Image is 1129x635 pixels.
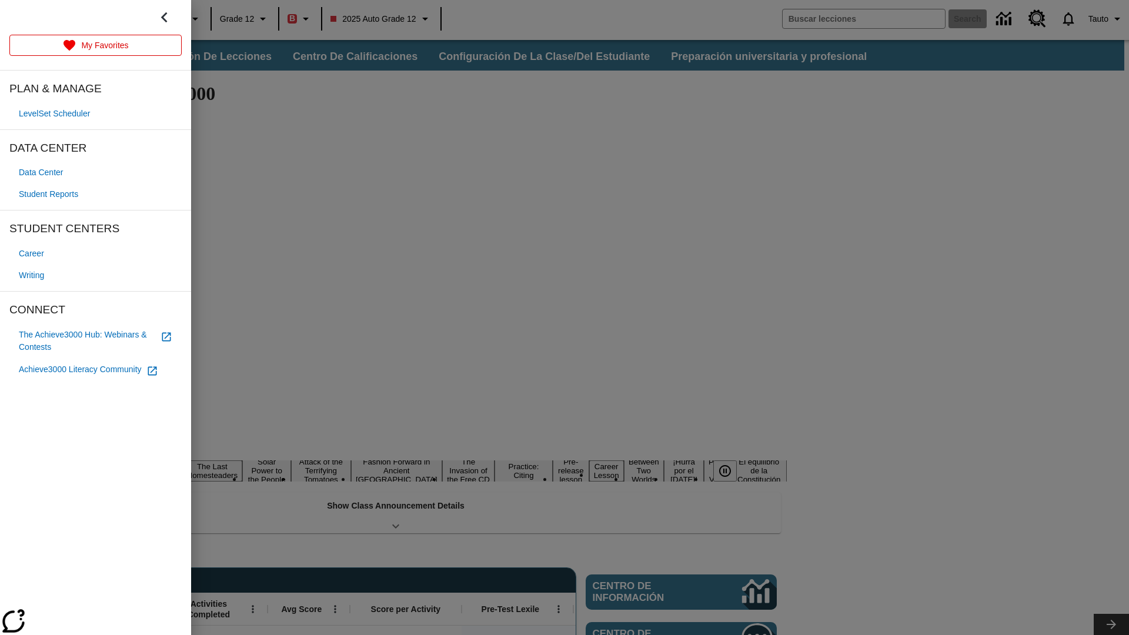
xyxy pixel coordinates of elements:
a: My Favorites [9,35,182,56]
a: Career [9,243,182,265]
span: The Achieve3000 Hub: Webinars & Contests [19,329,156,353]
span: Data Center [19,166,63,179]
span: DATA CENTER [9,139,182,158]
a: The Achieve3000 Hub: Webinars & Contests [9,324,182,358]
a: Student Reports [9,183,182,205]
a: Writing [9,265,182,286]
a: LevelSet Scheduler [9,103,182,125]
span: Achieve3000 Literacy Community [19,363,142,376]
span: PLAN & MANAGE [9,80,182,98]
span: LevelSet Scheduler [19,108,90,120]
span: Student Reports [19,188,78,200]
span: Writing [19,269,44,282]
span: Career [19,248,44,260]
a: Data Center [9,162,182,183]
span: CONNECT [9,301,182,319]
a: Achieve3000 Literacy Community [9,358,182,382]
span: STUDENT CENTERS [9,220,182,238]
p: My Favorites [81,39,128,52]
